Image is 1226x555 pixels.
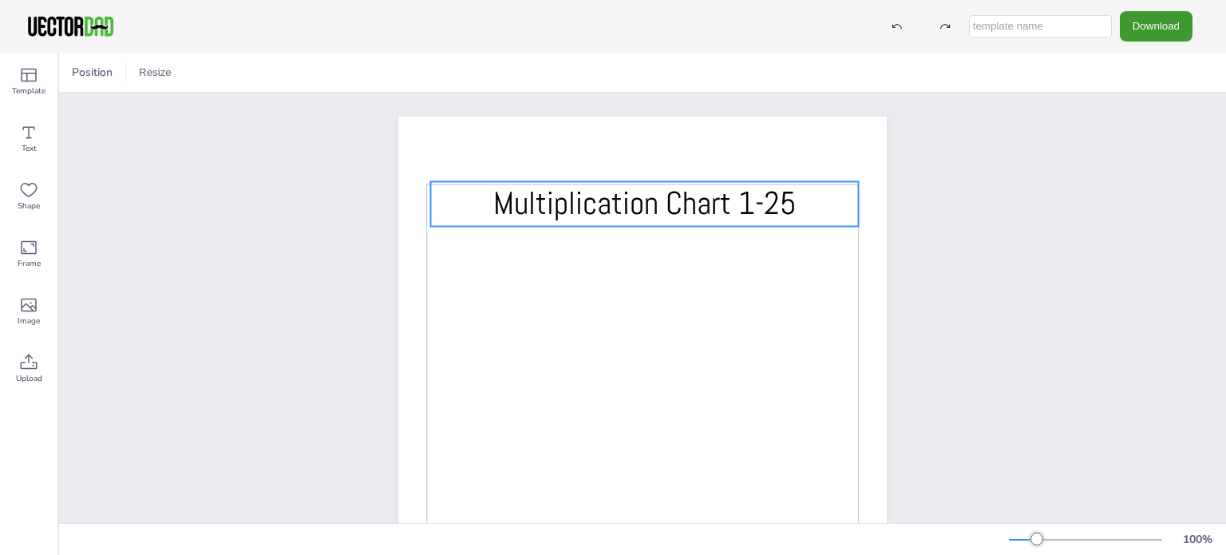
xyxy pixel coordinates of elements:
button: Download [1120,11,1192,41]
span: Shape [18,200,40,212]
img: VectorDad-1.png [26,14,116,38]
span: Text [22,142,37,155]
span: Position [69,65,116,80]
div: 100 % [1178,532,1216,547]
span: Image [18,315,40,327]
input: template name [969,15,1112,38]
span: Frame [18,257,41,270]
span: Upload [16,372,42,385]
span: Multiplication Chart 1-25 [493,183,797,224]
button: Resize [132,60,178,85]
span: Template [12,85,45,97]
